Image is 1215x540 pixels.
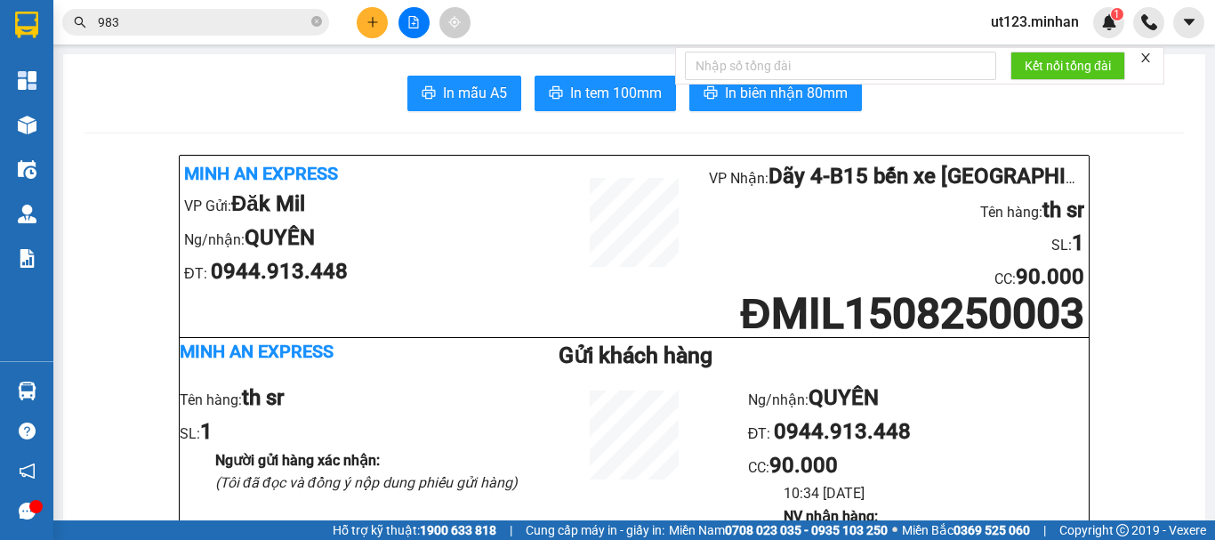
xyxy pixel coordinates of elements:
li: VP Nhận: [709,160,1084,194]
li: Ng/nhận: [184,222,559,255]
b: Dãy 4-B15 bến xe [GEOGRAPHIC_DATA] [768,164,1150,189]
span: In mẫu A5 [443,82,507,104]
span: message [19,503,36,520]
span: printer [549,85,563,102]
span: aim [448,16,461,28]
span: ut123.minhan [977,11,1093,33]
button: aim [439,7,471,38]
li: CC [709,261,1084,294]
span: Miền Nam [669,520,888,540]
span: file-add [407,16,420,28]
span: In biên nhận 80mm [725,82,848,104]
span: : [766,459,838,476]
button: plus [357,7,388,38]
b: th sr [242,385,284,410]
li: 10:34 [DATE] [784,482,1089,504]
button: printerIn mẫu A5 [407,76,521,111]
li: VP Gửi: [184,188,559,222]
b: Gửi khách hàng [559,343,712,368]
li: ĐT: [748,415,1089,449]
img: icon-new-feature [1101,14,1117,30]
li: ĐT: [184,255,559,289]
img: warehouse-icon [18,205,36,223]
li: SL: [709,227,1084,261]
span: In tem 100mm [570,82,662,104]
img: warehouse-icon [18,382,36,400]
span: caret-down [1181,14,1197,30]
b: Người gửi hàng xác nhận : [215,452,380,469]
b: 1 [200,419,213,444]
span: search [74,16,86,28]
span: close [1139,52,1152,64]
span: printer [422,85,436,102]
button: Kết nối tổng đài [1010,52,1125,80]
strong: 0708 023 035 - 0935 103 250 [725,523,888,537]
span: | [1043,520,1046,540]
button: printerIn biên nhận 80mm [689,76,862,111]
button: file-add [398,7,430,38]
span: close-circle [311,14,322,31]
span: Hỗ trợ kỹ thuật: [333,520,496,540]
span: Cung cấp máy in - giấy in: [526,520,664,540]
button: printerIn tem 100mm [535,76,676,111]
li: Tên hàng: [180,382,520,415]
strong: 0369 525 060 [953,523,1030,537]
b: Minh An Express [184,163,338,184]
b: QUYÊN [245,225,315,250]
span: plus [366,16,379,28]
b: Minh An Express [180,341,334,362]
b: th sr [1042,197,1084,222]
b: NV nhận hàng : [784,508,878,525]
i: (Tôi đã đọc và đồng ý nộp dung phiếu gửi hàng) [215,474,518,491]
li: Tên hàng: [709,194,1084,228]
li: Ng/nhận: [748,382,1089,415]
span: ⚪️ [892,527,897,534]
b: 0944.913.448 [211,259,348,284]
span: | [510,520,512,540]
b: 90.000 [1016,264,1084,289]
b: Đăk Mil [231,191,305,216]
img: warehouse-icon [18,116,36,134]
span: : [1012,270,1084,287]
span: printer [704,85,718,102]
span: Miền Bắc [902,520,1030,540]
strong: 1900 633 818 [420,523,496,537]
span: copyright [1116,524,1129,536]
span: Kết nối tổng đài [1025,56,1111,76]
sup: 1 [1111,8,1123,20]
input: Nhập số tổng đài [685,52,996,80]
span: close-circle [311,16,322,27]
span: 1 [1114,8,1120,20]
b: QUYÊN [809,385,879,410]
span: question-circle [19,423,36,439]
input: Tìm tên, số ĐT hoặc mã đơn [98,12,308,32]
h1: ĐMIL1508250003 [709,294,1084,333]
img: phone-icon [1141,14,1157,30]
img: solution-icon [18,249,36,268]
b: 1 [1072,230,1084,255]
li: SL: [180,415,520,449]
img: logo-vxr [15,12,38,38]
b: 90.000 [769,453,838,478]
img: dashboard-icon [18,71,36,90]
span: notification [19,463,36,480]
img: warehouse-icon [18,160,36,179]
button: caret-down [1173,7,1204,38]
b: 0944.913.448 [774,419,911,444]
